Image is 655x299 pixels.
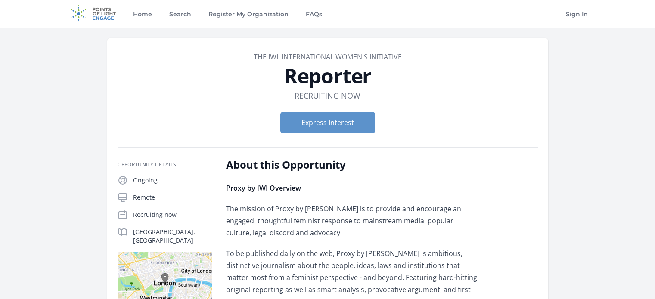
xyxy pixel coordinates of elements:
p: The mission of Proxy by [PERSON_NAME] is to provide and encourage an engaged, thoughtful feminist... [226,203,478,239]
h3: Opportunity Details [118,161,212,168]
strong: Proxy by IWI Overview [226,183,301,193]
button: Express Interest [280,112,375,133]
dd: Recruiting now [295,89,360,102]
p: Recruiting now [133,210,212,219]
a: The IWI: International Women's Initiative [254,52,402,62]
h1: Reporter [118,65,538,86]
p: Remote [133,193,212,202]
p: [GEOGRAPHIC_DATA], [GEOGRAPHIC_DATA] [133,228,212,245]
h2: About this Opportunity [226,158,478,172]
p: Ongoing [133,176,212,185]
